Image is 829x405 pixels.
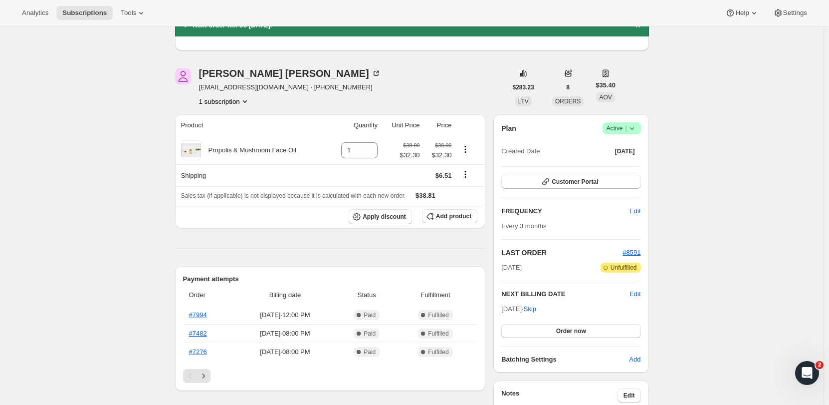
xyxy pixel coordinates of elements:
[615,147,635,155] span: [DATE]
[381,114,422,136] th: Unit Price
[629,289,640,299] button: Edit
[555,98,581,105] span: ORDERS
[364,348,376,356] span: Paid
[199,68,381,78] div: [PERSON_NAME] [PERSON_NAME]
[197,369,210,383] button: Next
[767,6,813,20] button: Settings
[556,327,586,335] span: Order now
[501,389,618,403] h3: Notes
[340,290,394,300] span: Status
[629,355,640,365] span: Add
[596,80,616,90] span: $35.40
[400,290,471,300] span: Fulfillment
[501,175,640,189] button: Customer Portal
[236,329,334,339] span: [DATE] · 08:00 PM
[501,206,629,216] h2: FREQUENCY
[183,369,478,383] nav: Pagination
[425,150,451,160] span: $32.30
[622,249,640,256] a: #8591
[183,274,478,284] h2: Payment attempts
[403,142,419,148] small: $38.00
[457,144,473,155] button: Product actions
[175,164,329,186] th: Shipping
[629,206,640,216] span: Edit
[622,248,640,258] button: #8591
[623,392,635,400] span: Edit
[363,213,406,221] span: Apply discount
[457,169,473,180] button: Shipping actions
[435,172,452,179] span: $6.51
[623,352,646,368] button: Add
[422,209,477,223] button: Add product
[507,80,540,94] button: $283.23
[501,289,629,299] h2: NEXT BILLING DATE
[501,263,522,273] span: [DATE]
[501,146,540,156] span: Created Date
[501,355,629,365] h6: Batching Settings
[236,347,334,357] span: [DATE] · 08:00 PM
[501,248,622,258] h2: LAST ORDER
[349,209,412,224] button: Apply discount
[236,310,334,320] span: [DATE] · 12:00 PM
[328,114,381,136] th: Quantity
[201,145,296,155] div: Propolis & Mushroom Face Oil
[56,6,113,20] button: Subscriptions
[400,150,420,160] span: $32.30
[566,83,570,91] span: 8
[435,142,451,148] small: $38.00
[175,114,329,136] th: Product
[618,389,641,403] button: Edit
[175,68,191,84] span: Kim Parmer
[183,284,233,306] th: Order
[22,9,48,17] span: Analytics
[189,311,207,319] a: #7994
[501,222,546,230] span: Every 3 months
[735,9,749,17] span: Help
[415,192,435,199] span: $38.81
[364,311,376,319] span: Paid
[609,144,641,158] button: [DATE]
[199,96,250,106] button: Product actions
[518,301,542,317] button: Skip
[236,290,334,300] span: Billing date
[816,361,824,369] span: 2
[501,324,640,338] button: Order now
[560,80,576,94] button: 8
[422,114,454,136] th: Price
[181,192,406,199] span: Sales tax (if applicable) is not displayed because it is calculated with each new order.
[428,348,448,356] span: Fulfilled
[623,203,646,219] button: Edit
[719,6,765,20] button: Help
[16,6,54,20] button: Analytics
[428,311,448,319] span: Fulfilled
[518,98,529,105] span: LTV
[795,361,819,385] iframe: Intercom live chat
[189,348,207,356] a: #7276
[501,123,516,133] h2: Plan
[436,212,471,220] span: Add product
[611,264,637,272] span: Unfulfilled
[524,304,536,314] span: Skip
[783,9,807,17] span: Settings
[189,330,207,337] a: #7482
[501,305,536,313] span: [DATE] ·
[513,83,534,91] span: $283.23
[115,6,152,20] button: Tools
[121,9,136,17] span: Tools
[364,330,376,338] span: Paid
[62,9,107,17] span: Subscriptions
[607,123,637,133] span: Active
[625,124,626,132] span: |
[599,94,612,101] span: AOV
[428,330,448,338] span: Fulfilled
[199,82,381,92] span: [EMAIL_ADDRESS][DOMAIN_NAME] · [PHONE_NUMBER]
[552,178,598,186] span: Customer Portal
